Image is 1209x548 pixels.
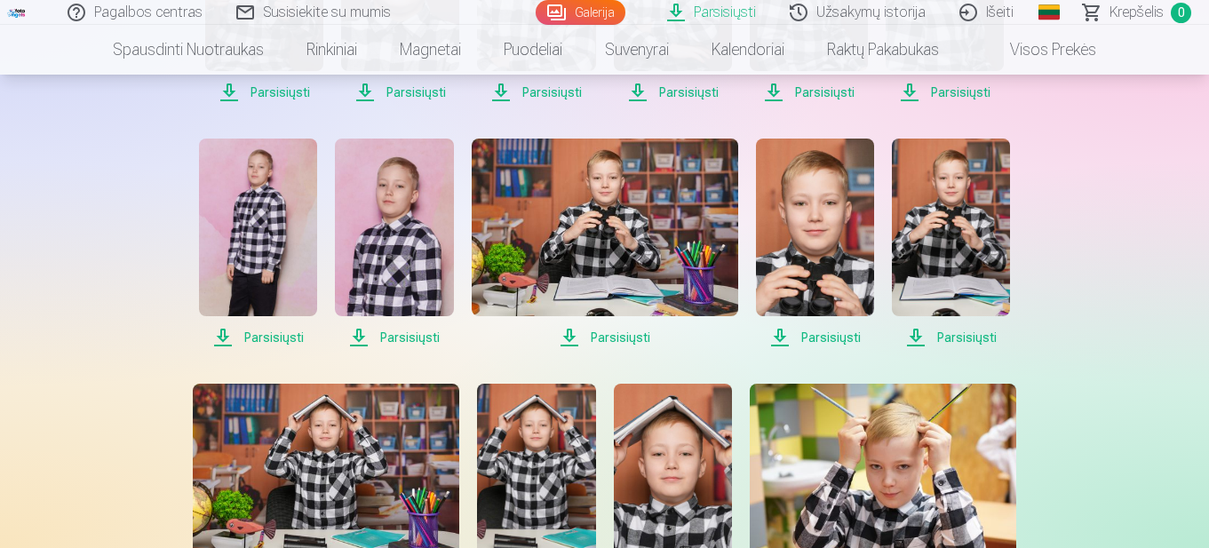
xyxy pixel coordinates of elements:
a: Suvenyrai [584,25,690,75]
span: Krepšelis [1110,2,1164,23]
img: /fa5 [7,7,27,18]
a: Parsisiųsti [472,139,738,348]
a: Magnetai [378,25,482,75]
span: Parsisiųsti [750,82,868,103]
a: Kalendoriai [690,25,806,75]
a: Parsisiųsti [199,139,317,348]
a: Rinkiniai [285,25,378,75]
span: Parsisiųsti [205,82,323,103]
a: Raktų pakabukas [806,25,960,75]
a: Puodeliai [482,25,584,75]
span: 0 [1171,3,1191,23]
span: Parsisiųsti [614,82,732,103]
span: Parsisiųsti [341,82,459,103]
span: Parsisiųsti [472,327,738,348]
a: Visos prekės [960,25,1118,75]
span: Parsisiųsti [756,327,874,348]
span: Parsisiųsti [892,327,1010,348]
a: Spausdinti nuotraukas [91,25,285,75]
span: Parsisiųsti [335,327,453,348]
span: Parsisiųsti [477,82,595,103]
a: Parsisiųsti [756,139,874,348]
span: Parsisiųsti [886,82,1004,103]
a: Parsisiųsti [892,139,1010,348]
span: Parsisiųsti [199,327,317,348]
a: Parsisiųsti [335,139,453,348]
